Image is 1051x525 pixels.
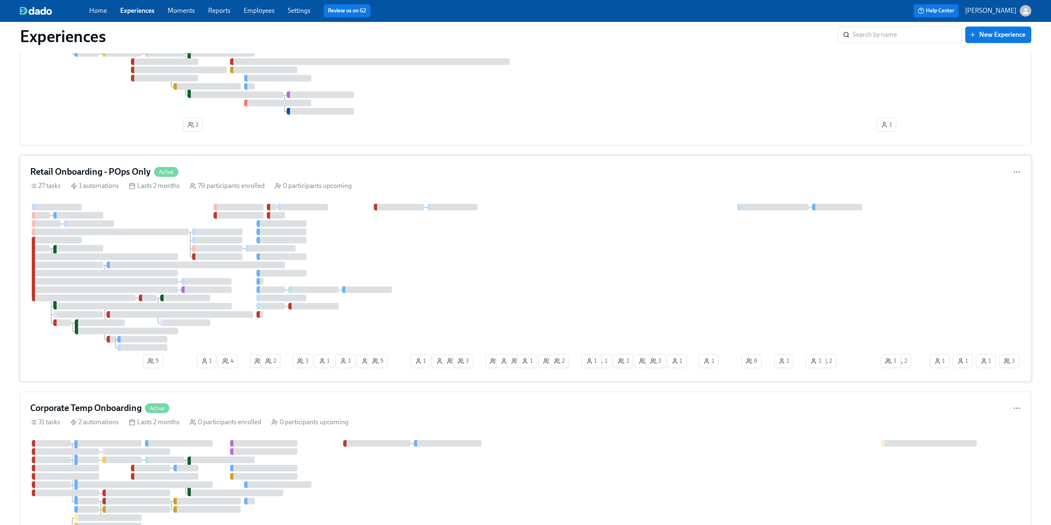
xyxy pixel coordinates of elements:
span: 1 [810,357,821,365]
span: 3 [885,357,896,365]
span: 2 [511,357,522,365]
span: 1 [415,357,426,365]
button: 1 [357,354,377,368]
button: 6 [741,354,762,368]
span: 1 [934,357,945,365]
span: 1 [671,357,682,365]
button: 1 [976,354,996,368]
button: 1 [774,354,794,368]
span: 2 [821,357,832,365]
span: 2 [187,121,198,129]
a: Home [89,7,107,14]
button: 6 [634,354,655,368]
span: 1 [522,357,532,365]
button: 1 [806,354,826,368]
button: 3 [645,354,666,368]
button: Help Center [913,4,958,17]
button: 2 [183,118,203,132]
button: 3 [442,354,463,368]
div: 0 participants enrolled [190,418,261,427]
span: 4 [222,357,233,365]
button: 2 [613,354,633,368]
p: [PERSON_NAME] [965,6,1016,15]
button: 5 [143,354,163,368]
span: 6 [639,357,650,365]
span: 1 [501,357,511,365]
button: [PERSON_NAME] [965,5,1031,17]
button: 2 [261,354,280,368]
div: Lasts 2 months [129,418,180,427]
span: 1 [319,357,330,365]
button: 2 [539,354,558,368]
button: 3 [292,354,313,368]
button: 2 [485,354,505,368]
span: 6 [746,357,757,365]
span: 3 [458,357,469,365]
button: 1 [517,354,537,368]
img: dado [20,7,52,15]
div: 1 automations [71,181,119,190]
span: 3 [447,357,458,365]
div: 79 participants enrolled [190,181,265,190]
button: 3 [999,354,1019,368]
span: 2 [896,357,906,365]
button: 1 [581,354,601,368]
button: 1 [432,354,451,368]
button: 1 [335,354,355,368]
button: 5 [368,354,388,368]
button: 1 [496,354,516,368]
span: 3 [1004,357,1015,365]
button: 1 [876,118,896,132]
button: 2 [891,354,911,368]
span: 1 [597,357,607,365]
div: 27 tasks [30,181,61,190]
button: New Experience [965,26,1031,43]
a: Moments [168,7,195,14]
span: 1 [957,357,968,365]
span: 3 [650,357,661,365]
a: dado [20,7,89,15]
span: 3 [297,357,308,365]
h4: Retail Onboarding - POps Only [30,166,151,178]
a: Reports [208,7,230,14]
span: 1 [881,121,892,129]
span: 5 [372,357,383,365]
div: 2 automations [70,418,119,427]
a: Settings [288,7,311,14]
span: New Experience [971,31,1025,39]
span: 2 [618,357,629,365]
button: 1 [930,354,949,368]
span: 1 [703,357,714,365]
button: 1 [410,354,430,368]
a: Retail Onboarding - POps OnlyActive27 tasks 1 automations Lasts 2 months 79 participants enrolled... [20,155,1031,382]
button: Review us on G2 [324,4,370,17]
span: 2 [543,357,554,365]
button: 1 [953,354,973,368]
span: 1 [778,357,789,365]
button: 1 [314,354,334,368]
span: 1 [436,357,447,365]
div: 0 participants upcoming [275,181,352,190]
h1: Experiences [20,26,106,46]
button: 1 [197,354,216,368]
div: 31 tasks [30,418,60,427]
button: 1 [592,354,612,368]
span: 2 [265,357,276,365]
button: 1 [699,354,719,368]
input: Search by name [853,26,962,43]
button: 3 [453,354,473,368]
button: 3 [880,354,901,368]
span: Active [154,169,178,175]
button: 1 [667,354,687,368]
span: 1 [340,357,351,365]
button: 2 [250,354,270,368]
a: Employees [244,7,275,14]
h4: Corporate Temp Onboarding [30,402,142,414]
button: 4 [218,354,238,368]
span: Help Center [918,7,954,15]
a: Review us on G2 [328,7,366,15]
span: 1 [980,357,991,365]
a: Experiences [120,7,154,14]
span: 2 [490,357,501,365]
